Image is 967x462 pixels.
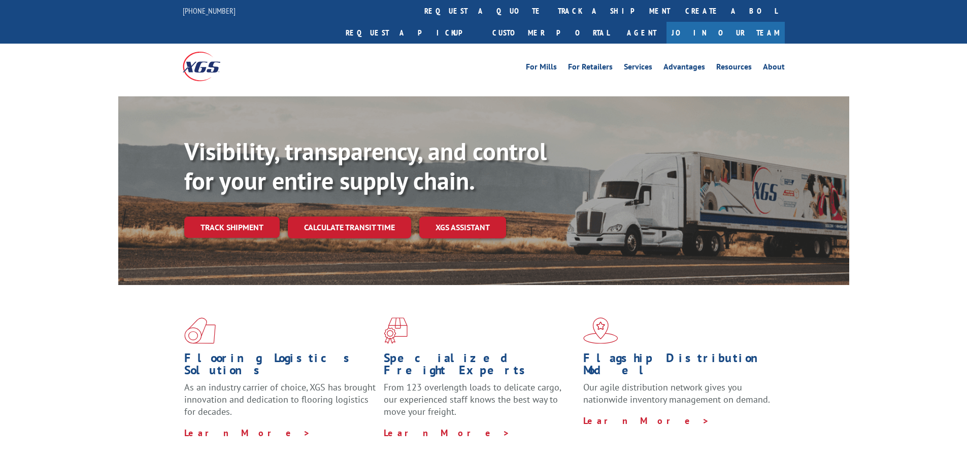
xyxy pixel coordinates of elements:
b: Visibility, transparency, and control for your entire supply chain. [184,135,547,196]
a: Agent [617,22,666,44]
h1: Specialized Freight Experts [384,352,576,381]
a: Track shipment [184,217,280,238]
p: From 123 overlength loads to delicate cargo, our experienced staff knows the best way to move you... [384,381,576,427]
span: Our agile distribution network gives you nationwide inventory management on demand. [583,381,770,405]
a: For Retailers [568,63,613,74]
img: xgs-icon-total-supply-chain-intelligence-red [184,317,216,344]
a: Services [624,63,652,74]
h1: Flooring Logistics Solutions [184,352,376,381]
a: Advantages [663,63,705,74]
a: Customer Portal [485,22,617,44]
a: Calculate transit time [288,217,411,238]
a: [PHONE_NUMBER] [183,6,236,16]
h1: Flagship Distribution Model [583,352,775,381]
span: As an industry carrier of choice, XGS has brought innovation and dedication to flooring logistics... [184,381,376,417]
a: Request a pickup [338,22,485,44]
a: Join Our Team [666,22,785,44]
a: XGS ASSISTANT [419,217,506,238]
img: xgs-icon-focused-on-flooring-red [384,317,408,344]
a: Resources [716,63,752,74]
a: For Mills [526,63,557,74]
a: About [763,63,785,74]
a: Learn More > [184,427,311,439]
a: Learn More > [384,427,510,439]
img: xgs-icon-flagship-distribution-model-red [583,317,618,344]
a: Learn More > [583,415,710,427]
